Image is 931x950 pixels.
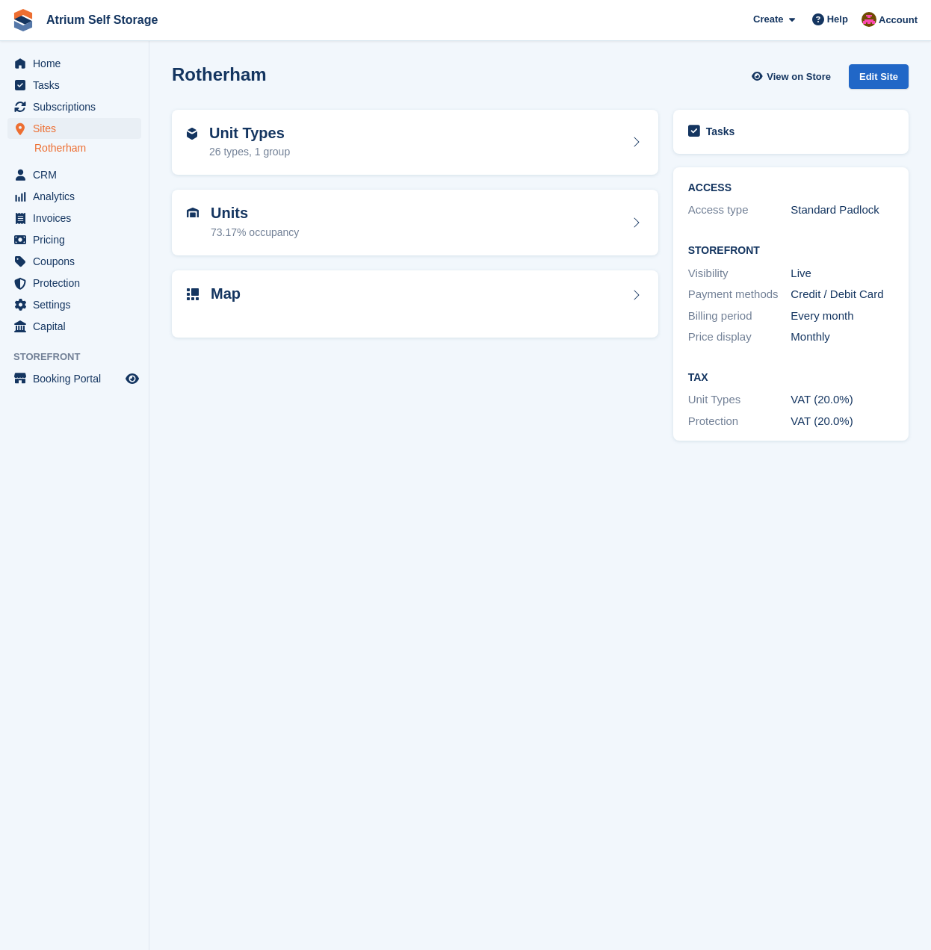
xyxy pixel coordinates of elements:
span: View on Store [767,69,831,84]
span: Subscriptions [33,96,123,117]
div: Live [791,265,894,282]
img: map-icn-33ee37083ee616e46c38cad1a60f524a97daa1e2b2c8c0bc3eb3415660979fc1.svg [187,288,199,300]
h2: Tax [688,372,894,384]
div: 26 types, 1 group [209,144,290,160]
span: Capital [33,316,123,337]
img: stora-icon-8386f47178a22dfd0bd8f6a31ec36ba5ce8667c1dd55bd0f319d3a0aa187defe.svg [12,9,34,31]
div: VAT (20.0%) [791,413,894,430]
img: unit-type-icn-2b2737a686de81e16bb02015468b77c625bbabd49415b5ef34ead5e3b44a266d.svg [187,128,197,140]
a: Units 73.17% occupancy [172,190,658,255]
a: View on Store [749,64,837,89]
span: Coupons [33,251,123,272]
a: menu [7,53,141,74]
span: Protection [33,273,123,294]
div: Access type [688,202,791,219]
div: Protection [688,413,791,430]
a: menu [7,208,141,229]
h2: Tasks [706,125,735,138]
h2: Rotherham [172,64,267,84]
a: menu [7,186,141,207]
div: Standard Padlock [791,202,894,219]
a: menu [7,118,141,139]
div: Edit Site [849,64,909,89]
div: Credit / Debit Card [791,286,894,303]
div: Unit Types [688,391,791,409]
span: Tasks [33,75,123,96]
div: 73.17% occupancy [211,225,299,240]
div: Monthly [791,329,894,346]
span: Help [827,12,848,27]
a: menu [7,294,141,315]
a: menu [7,164,141,185]
a: Map [172,270,658,338]
a: menu [7,273,141,294]
span: Home [33,53,123,74]
span: Booking Portal [33,368,123,389]
a: menu [7,229,141,250]
a: Atrium Self Storage [40,7,164,32]
div: Visibility [688,265,791,282]
a: Rotherham [34,141,141,155]
div: VAT (20.0%) [791,391,894,409]
img: unit-icn-7be61d7bf1b0ce9d3e12c5938cc71ed9869f7b940bace4675aadf7bd6d80202e.svg [187,208,199,218]
img: Mark Rhodes [862,12,876,27]
a: menu [7,96,141,117]
h2: Storefront [688,245,894,257]
h2: Unit Types [209,125,290,142]
a: Preview store [123,370,141,388]
a: menu [7,316,141,337]
h2: Units [211,205,299,222]
span: Storefront [13,350,149,364]
span: CRM [33,164,123,185]
span: Sites [33,118,123,139]
span: Analytics [33,186,123,207]
a: menu [7,75,141,96]
a: Edit Site [849,64,909,95]
span: Pricing [33,229,123,250]
span: Account [879,13,918,28]
a: menu [7,368,141,389]
div: Price display [688,329,791,346]
a: Unit Types 26 types, 1 group [172,110,658,176]
span: Settings [33,294,123,315]
div: Billing period [688,308,791,325]
h2: ACCESS [688,182,894,194]
span: Create [753,12,783,27]
a: menu [7,251,141,272]
span: Invoices [33,208,123,229]
h2: Map [211,285,241,302]
div: Payment methods [688,286,791,303]
div: Every month [791,308,894,325]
